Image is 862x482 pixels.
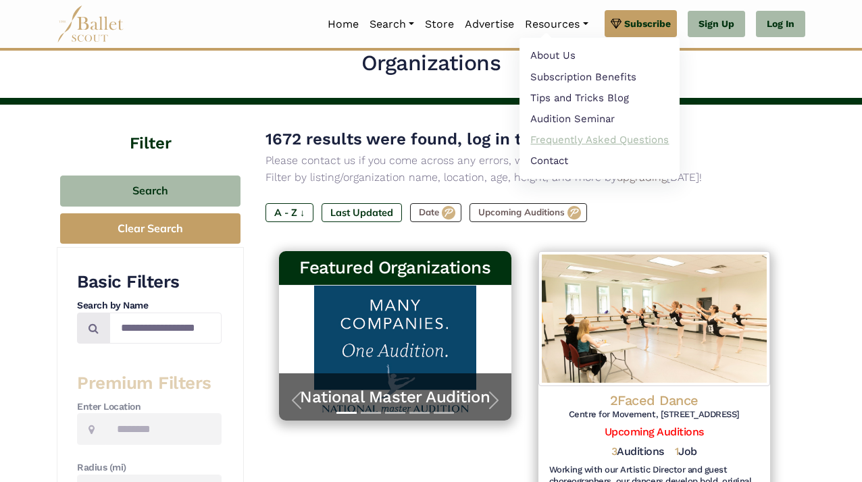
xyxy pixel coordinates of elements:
input: Search by names... [109,313,222,344]
h6: Centre for Movement, [STREET_ADDRESS] [549,409,760,421]
a: Subscription Benefits [519,66,680,87]
label: A - Z ↓ [265,203,313,222]
h5: Job [675,445,697,459]
label: Date [410,203,461,222]
a: Search [364,10,420,38]
a: Upcoming Auditions [605,425,704,438]
button: Slide 2 [361,405,381,421]
button: Slide 1 [336,405,357,421]
a: Audition Seminar [519,108,680,129]
h4: Enter Location [77,400,222,414]
button: Slide 5 [434,405,454,421]
h4: Search by Name [77,299,222,313]
a: About Us [519,45,680,66]
a: Sign Up [688,11,745,38]
h4: Filter [57,105,244,155]
h4: Radius (mi) [77,461,222,475]
ul: Resources [519,38,680,180]
img: gem.svg [611,16,622,31]
p: Please contact us if you come across any errors, we would love your help! [265,152,784,169]
p: Filter by listing/organization name, location, age, height, and more by [DATE]! [265,169,784,186]
a: National Master Audition [293,387,498,408]
span: 1672 results were found, log in to see them all! [265,130,640,149]
h3: Premium Filters [77,372,222,395]
h4: 2Faced Dance [549,392,760,409]
h3: Basic Filters [77,271,222,294]
a: Store [420,10,459,38]
a: Resources [519,10,593,38]
button: Slide 3 [385,405,405,421]
h5: Auditions [611,445,664,459]
a: Tips and Tricks Blog [519,87,680,108]
button: Search [60,176,240,207]
label: Upcoming Auditions [470,203,587,222]
a: Advertise [459,10,519,38]
span: 3 [611,445,617,458]
span: 1 [675,445,679,458]
button: Slide 4 [409,405,430,421]
img: Logo [538,251,771,385]
a: Home [322,10,364,38]
label: Last Updated [322,203,402,222]
button: Clear Search [60,213,240,244]
span: Subscribe [624,16,671,31]
a: Subscribe [605,10,677,37]
a: Frequently Asked Questions [519,130,680,151]
a: Log In [756,11,805,38]
input: Location [105,413,222,445]
h3: Featured Organizations [290,257,501,279]
a: Contact [519,151,680,171]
